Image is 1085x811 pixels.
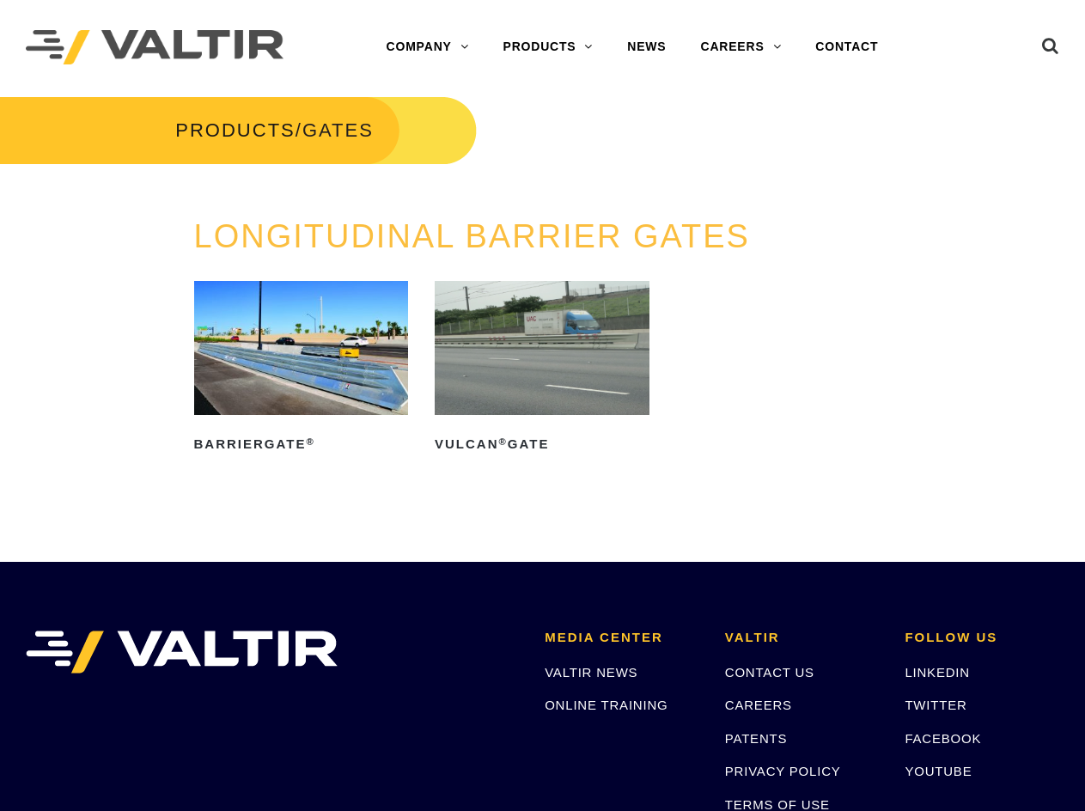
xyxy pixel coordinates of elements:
[194,218,750,254] a: LONGITUDINAL BARRIER GATES
[725,698,792,712] a: CAREERS
[905,698,966,712] a: TWITTER
[610,30,683,64] a: NEWS
[683,30,798,64] a: CAREERS
[175,119,295,141] a: PRODUCTS
[905,665,970,680] a: LINKEDIN
[26,631,338,674] img: VALTIR
[369,30,486,64] a: COMPANY
[435,281,649,458] a: Vulcan®Gate
[499,436,508,447] sup: ®
[725,764,841,778] a: PRIVACY POLICY
[905,631,1059,645] h2: FOLLOW US
[306,436,314,447] sup: ®
[194,430,409,458] h2: BarrierGate
[26,30,283,65] img: Valtir
[725,631,880,645] h2: VALTIR
[194,281,409,458] a: BarrierGate®
[302,119,374,141] span: GATES
[798,30,895,64] a: CONTACT
[435,430,649,458] h2: Vulcan Gate
[905,731,981,746] a: FACEBOOK
[545,665,637,680] a: VALTIR NEWS
[725,665,814,680] a: CONTACT US
[545,631,699,645] h2: MEDIA CENTER
[486,30,611,64] a: PRODUCTS
[545,698,667,712] a: ONLINE TRAINING
[905,764,972,778] a: YOUTUBE
[725,731,788,746] a: PATENTS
